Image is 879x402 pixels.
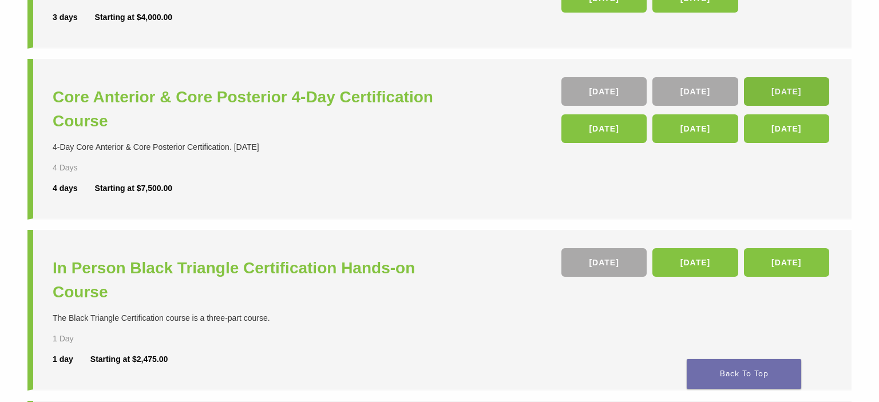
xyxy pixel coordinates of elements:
[744,248,829,277] a: [DATE]
[561,77,832,149] div: , , , , ,
[53,141,442,153] div: 4-Day Core Anterior & Core Posterior Certification. [DATE]
[95,11,172,23] div: Starting at $4,000.00
[652,114,738,143] a: [DATE]
[53,353,90,365] div: 1 day
[53,333,111,345] div: 1 Day
[53,162,111,174] div: 4 Days
[652,77,738,106] a: [DATE]
[53,312,442,324] div: The Black Triangle Certification course is a three-part course.
[744,114,829,143] a: [DATE]
[561,248,832,282] div: , ,
[53,256,442,304] a: In Person Black Triangle Certification Hands-on Course
[53,85,442,133] a: Core Anterior & Core Posterior 4-Day Certification Course
[561,248,647,277] a: [DATE]
[561,77,647,106] a: [DATE]
[90,353,168,365] div: Starting at $2,475.00
[53,182,95,194] div: 4 days
[744,77,829,106] a: [DATE]
[652,248,738,277] a: [DATE]
[687,359,801,389] a: Back To Top
[561,114,647,143] a: [DATE]
[95,182,172,194] div: Starting at $7,500.00
[53,11,95,23] div: 3 days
